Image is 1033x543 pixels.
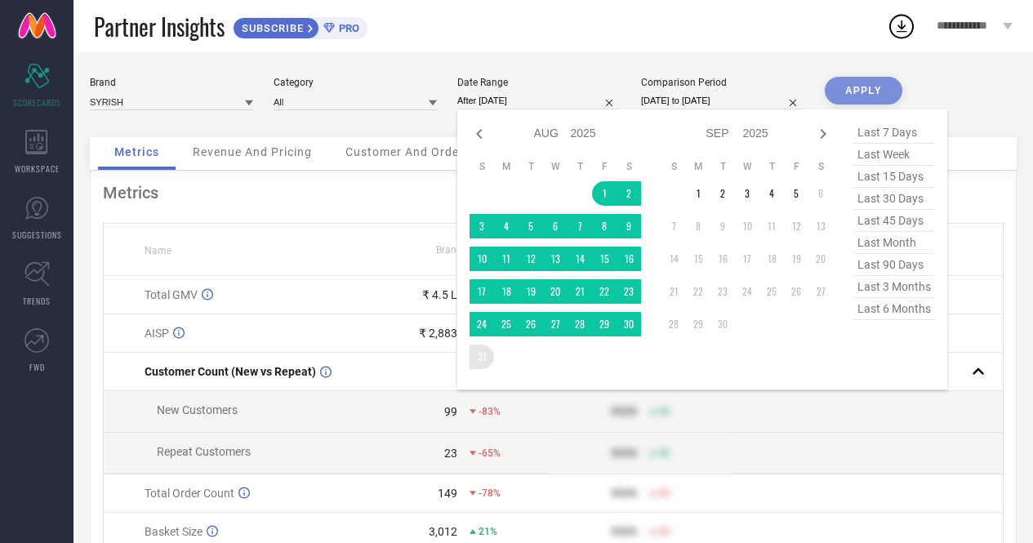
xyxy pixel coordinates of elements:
span: 50 [658,526,670,537]
span: Repeat Customers [157,445,251,458]
td: Tue Aug 19 2025 [519,279,543,304]
td: Tue Sep 02 2025 [710,181,735,206]
div: Comparison Period [641,77,804,88]
span: Name [145,245,171,256]
span: last 90 days [853,254,935,276]
div: Metrics [103,183,1004,203]
th: Sunday [470,160,494,173]
td: Fri Sep 19 2025 [784,247,808,271]
td: Mon Aug 11 2025 [494,247,519,271]
span: 50 [658,447,670,459]
td: Thu Aug 07 2025 [568,214,592,238]
th: Wednesday [543,160,568,173]
td: Tue Sep 16 2025 [710,247,735,271]
td: Wed Aug 27 2025 [543,312,568,336]
td: Mon Sep 22 2025 [686,279,710,304]
span: Metrics [114,145,159,158]
td: Sat Sep 13 2025 [808,214,833,238]
td: Sat Aug 30 2025 [617,312,641,336]
div: ₹ 4.5 L [422,288,457,301]
td: Thu Aug 28 2025 [568,312,592,336]
span: -65% [479,447,501,459]
span: Customer Count (New vs Repeat) [145,365,316,378]
td: Thu Aug 14 2025 [568,247,592,271]
span: last 6 months [853,298,935,320]
td: Wed Sep 24 2025 [735,279,759,304]
td: Fri Aug 08 2025 [592,214,617,238]
td: Thu Sep 25 2025 [759,279,784,304]
td: Sun Aug 03 2025 [470,214,494,238]
span: Brand Value [436,244,490,256]
span: last 30 days [853,188,935,210]
td: Thu Sep 18 2025 [759,247,784,271]
td: Tue Aug 12 2025 [519,247,543,271]
th: Thursday [759,160,784,173]
span: last 7 days [853,122,935,144]
td: Mon Sep 15 2025 [686,247,710,271]
span: last month [853,232,935,254]
td: Wed Aug 13 2025 [543,247,568,271]
td: Fri Aug 15 2025 [592,247,617,271]
td: Fri Sep 26 2025 [784,279,808,304]
span: Revenue And Pricing [193,145,312,158]
td: Sun Aug 31 2025 [470,345,494,369]
td: Tue Sep 09 2025 [710,214,735,238]
span: SUGGESTIONS [12,229,62,241]
th: Saturday [617,160,641,173]
td: Sat Aug 23 2025 [617,279,641,304]
td: Sun Sep 07 2025 [661,214,686,238]
span: FWD [29,361,45,373]
td: Mon Sep 29 2025 [686,312,710,336]
div: Next month [813,124,833,144]
div: 9999 [611,405,637,418]
td: Mon Sep 08 2025 [686,214,710,238]
div: ₹ 2,883 [419,327,457,340]
td: Fri Sep 05 2025 [784,181,808,206]
span: Total GMV [145,288,198,301]
th: Friday [784,160,808,173]
input: Select date range [457,92,621,109]
span: -78% [479,487,501,499]
a: SUBSCRIBEPRO [233,13,367,39]
span: AISP [145,327,169,340]
td: Mon Aug 18 2025 [494,279,519,304]
span: last 15 days [853,166,935,188]
div: 3,012 [429,525,457,538]
td: Wed Sep 17 2025 [735,247,759,271]
td: Sat Aug 09 2025 [617,214,641,238]
div: 9999 [611,525,637,538]
td: Mon Aug 04 2025 [494,214,519,238]
span: SUBSCRIBE [234,22,308,34]
div: 23 [444,447,457,460]
td: Mon Sep 01 2025 [686,181,710,206]
input: Select comparison period [641,92,804,109]
th: Saturday [808,160,833,173]
td: Sat Sep 27 2025 [808,279,833,304]
span: Total Order Count [145,487,234,500]
td: Wed Aug 06 2025 [543,214,568,238]
th: Wednesday [735,160,759,173]
td: Fri Aug 01 2025 [592,181,617,206]
td: Mon Aug 25 2025 [494,312,519,336]
th: Monday [494,160,519,173]
th: Sunday [661,160,686,173]
td: Sat Aug 16 2025 [617,247,641,271]
div: 9999 [611,447,637,460]
span: TRENDS [23,295,51,307]
td: Sun Sep 28 2025 [661,312,686,336]
span: SCORECARDS [13,96,61,109]
div: Date Range [457,77,621,88]
span: New Customers [157,403,238,416]
td: Tue Aug 26 2025 [519,312,543,336]
td: Wed Sep 10 2025 [735,214,759,238]
div: 99 [444,405,457,418]
td: Sat Aug 02 2025 [617,181,641,206]
th: Tuesday [519,160,543,173]
span: last 3 months [853,276,935,298]
td: Tue Sep 30 2025 [710,312,735,336]
div: Open download list [887,11,916,41]
td: Sun Sep 14 2025 [661,247,686,271]
span: Partner Insights [94,10,225,43]
td: Fri Aug 22 2025 [592,279,617,304]
td: Thu Sep 04 2025 [759,181,784,206]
